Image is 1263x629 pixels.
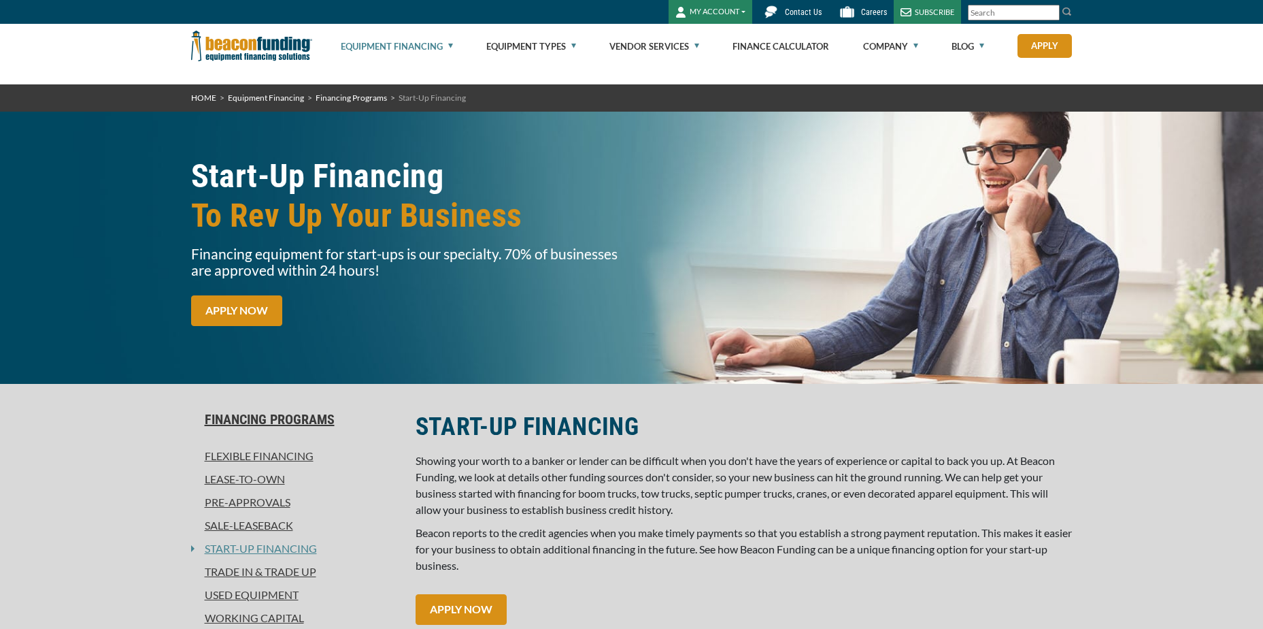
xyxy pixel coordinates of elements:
[191,411,399,428] a: Financing Programs
[341,25,453,68] a: Equipment Financing
[732,25,829,68] a: Finance Calculator
[1045,7,1056,18] a: Clear search text
[316,93,387,103] a: Financing Programs
[968,5,1060,20] input: Search
[228,93,304,103] a: Equipment Financing
[609,25,699,68] a: Vendor Services
[486,25,576,68] a: Equipment Types
[191,517,399,534] a: Sale-Leaseback
[1062,6,1073,17] img: Search
[191,157,624,236] h1: Start-Up Financing
[416,526,1072,572] span: Beacon reports to the credit agencies when you make timely payments so that you establish a stron...
[191,295,282,326] a: APPLY NOW
[191,610,399,626] a: Working Capital
[416,411,1073,442] h2: START-UP FINANCING
[191,93,216,103] a: HOME
[191,24,312,68] img: Beacon Funding Corporation logo
[191,246,624,278] p: Financing equipment for start-ups is our specialty. 70% of businesses are approved within 24 hours!
[416,594,507,625] a: APPLY NOW
[861,7,887,17] span: Careers
[1017,34,1072,58] a: Apply
[191,448,399,464] a: Flexible Financing
[785,7,822,17] span: Contact Us
[863,25,918,68] a: Company
[191,564,399,580] a: Trade In & Trade Up
[191,494,399,511] a: Pre-approvals
[195,541,317,557] a: Start-Up Financing
[191,587,399,603] a: Used Equipment
[399,93,466,103] span: Start-Up Financing
[191,196,624,236] span: To Rev Up Your Business
[952,25,984,68] a: Blog
[416,454,1055,516] span: Showing your worth to a banker or lender can be difficult when you don't have the years of experi...
[191,471,399,487] a: Lease-To-Own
